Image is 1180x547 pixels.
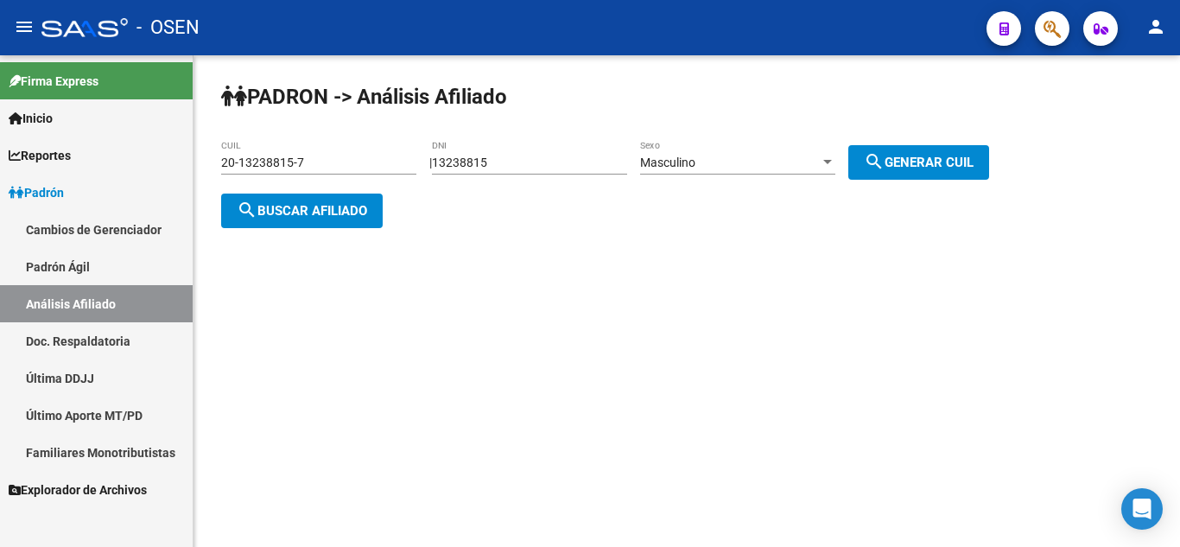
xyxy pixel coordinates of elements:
[1121,488,1163,530] div: Open Intercom Messenger
[136,9,200,47] span: - OSEN
[9,183,64,202] span: Padrón
[9,146,71,165] span: Reportes
[864,151,885,172] mat-icon: search
[221,85,507,109] strong: PADRON -> Análisis Afiliado
[221,194,383,228] button: Buscar afiliado
[9,72,98,91] span: Firma Express
[429,156,1002,169] div: |
[14,16,35,37] mat-icon: menu
[864,155,974,170] span: Generar CUIL
[237,200,257,220] mat-icon: search
[237,203,367,219] span: Buscar afiliado
[9,109,53,128] span: Inicio
[640,156,695,169] span: Masculino
[9,480,147,499] span: Explorador de Archivos
[1145,16,1166,37] mat-icon: person
[848,145,989,180] button: Generar CUIL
